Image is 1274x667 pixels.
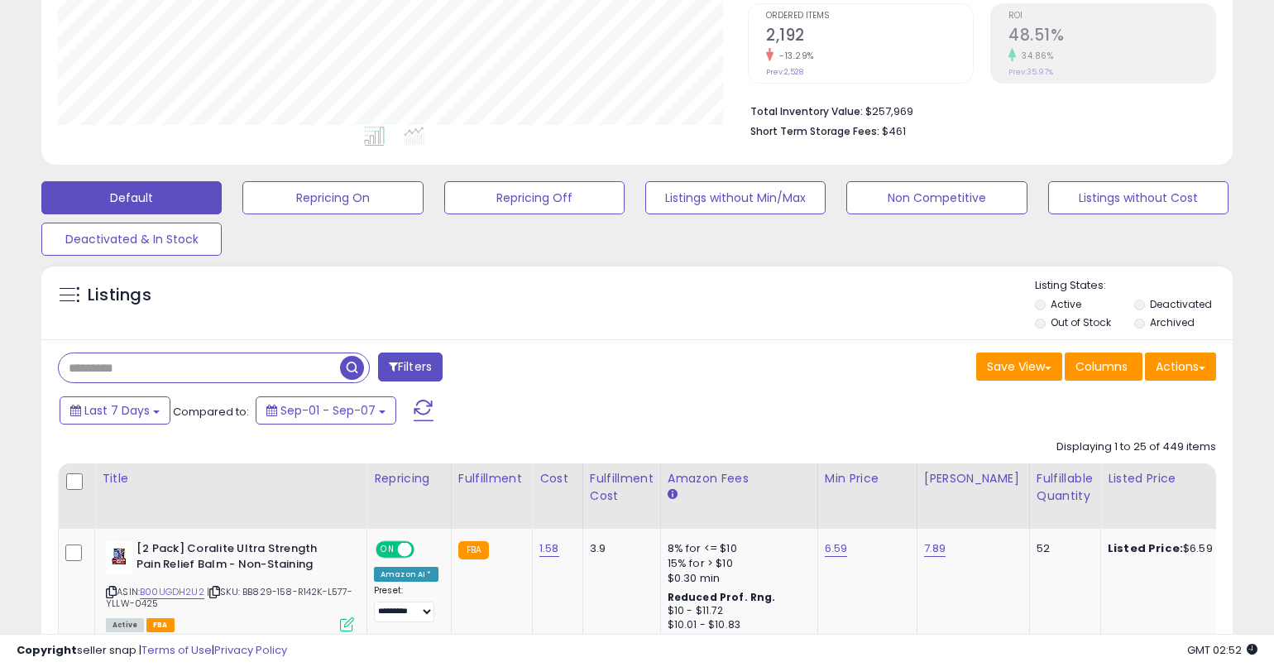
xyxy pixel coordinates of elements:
div: Listed Price [1108,470,1251,487]
span: OFF [412,543,438,557]
a: 1.58 [539,540,559,557]
span: $461 [882,123,906,139]
span: Compared to: [173,404,249,420]
b: [2 Pack] Coralite Ultra Strength Pain Relief Balm - Non-Staining [136,541,338,576]
a: 7.89 [924,540,946,557]
label: Active [1051,297,1081,311]
button: Non Competitive [846,181,1027,214]
button: Last 7 Days [60,396,170,425]
div: $10 - $11.72 [668,604,805,618]
button: Deactivated & In Stock [41,223,222,256]
span: Ordered Items [766,12,973,21]
b: Reduced Prof. Rng. [668,590,776,604]
span: Columns [1075,358,1128,375]
b: Total Inventory Value: [750,104,863,118]
h2: 48.51% [1008,26,1215,48]
div: Cost [539,470,576,487]
div: 8% for <= $10 [668,541,805,556]
div: $0.30 min [668,571,805,586]
div: Preset: [374,585,438,622]
span: Sep-01 - Sep-07 [280,402,376,419]
div: $10.01 - $10.83 [668,618,805,632]
button: Filters [378,353,443,381]
div: Displaying 1 to 25 of 449 items [1056,439,1216,455]
div: Fulfillment [458,470,525,487]
li: $257,969 [750,100,1204,120]
div: 15% for > $10 [668,556,805,571]
div: Fulfillable Quantity [1037,470,1094,505]
div: seller snap | | [17,643,287,659]
h2: 2,192 [766,26,973,48]
button: Repricing On [242,181,423,214]
b: Short Term Storage Fees: [750,124,879,138]
small: FBA [458,541,489,559]
button: Listings without Cost [1048,181,1228,214]
div: Amazon AI * [374,567,438,582]
span: Last 7 Days [84,402,150,419]
div: Min Price [825,470,910,487]
button: Listings without Min/Max [645,181,826,214]
span: All listings currently available for purchase on Amazon [106,618,144,632]
label: Archived [1150,315,1195,329]
div: ASIN: [106,541,354,630]
div: $6.59 [1108,541,1245,556]
a: Terms of Use [141,642,212,658]
small: Prev: 35.97% [1008,67,1053,77]
div: 3.9 [590,541,648,556]
div: 52 [1037,541,1088,556]
span: FBA [146,618,175,632]
small: Prev: 2,528 [766,67,803,77]
span: 2025-09-15 02:52 GMT [1187,642,1257,658]
a: B00UGDH2U2 [140,585,204,599]
small: 34.86% [1016,50,1053,62]
button: Columns [1065,353,1142,381]
div: Amazon Fees [668,470,811,487]
div: Title [102,470,360,487]
label: Out of Stock [1051,315,1111,329]
label: Deactivated [1150,297,1212,311]
p: Listing States: [1035,278,1233,294]
span: ON [377,543,398,557]
button: Actions [1145,353,1216,381]
img: 31hsmDeicpL._SL40_.jpg [106,541,132,574]
a: Privacy Policy [214,642,287,658]
small: -13.29% [773,50,814,62]
a: 6.59 [825,540,848,557]
strong: Copyright [17,642,77,658]
span: ROI [1008,12,1215,21]
button: Repricing Off [444,181,625,214]
button: Default [41,181,222,214]
h5: Listings [88,284,151,307]
b: Listed Price: [1108,540,1183,556]
small: Amazon Fees. [668,487,678,502]
div: Fulfillment Cost [590,470,654,505]
span: | SKU: BB829-158-R142K-L577-YLLW-0425 [106,585,353,610]
div: Repricing [374,470,444,487]
div: [PERSON_NAME] [924,470,1023,487]
button: Save View [976,353,1062,381]
button: Sep-01 - Sep-07 [256,396,396,425]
